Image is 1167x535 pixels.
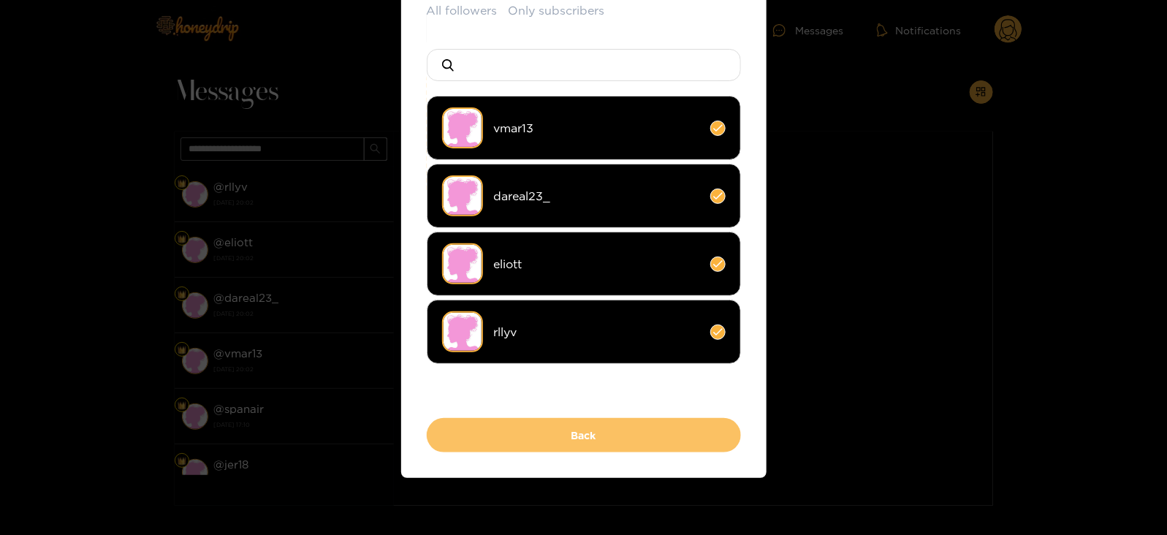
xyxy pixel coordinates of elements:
[494,120,699,137] span: vmar13
[509,2,605,19] button: Only subscribers
[427,418,741,452] button: Back
[494,324,699,341] span: rllyv
[427,2,498,19] button: All followers
[494,188,699,205] span: dareal23_
[442,311,483,352] img: no-avatar.png
[494,256,699,273] span: eliott
[442,175,483,216] img: no-avatar.png
[442,107,483,148] img: no-avatar.png
[442,243,483,284] img: no-avatar.png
